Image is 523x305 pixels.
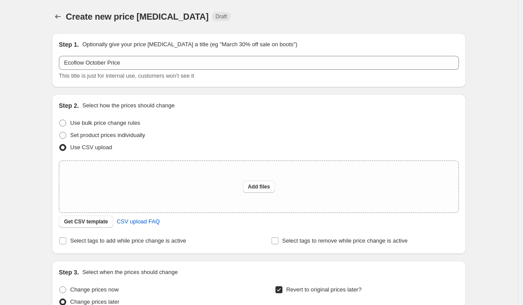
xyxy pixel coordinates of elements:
[248,183,270,190] span: Add files
[70,286,119,293] span: Change prices now
[286,286,362,293] span: Revert to original prices later?
[66,12,209,21] span: Create new price [MEDICAL_DATA]
[70,298,119,305] span: Change prices later
[59,268,79,277] h2: Step 3.
[59,72,194,79] span: This title is just for internal use, customers won't see it
[64,218,108,225] span: Get CSV template
[243,181,275,193] button: Add files
[70,120,140,126] span: Use bulk price change rules
[59,216,113,228] button: Get CSV template
[282,237,408,244] span: Select tags to remove while price change is active
[82,40,297,49] p: Optionally give your price [MEDICAL_DATA] a title (eg "March 30% off sale on boots")
[59,56,459,70] input: 30% off holiday sale
[216,13,227,20] span: Draft
[112,215,165,229] a: CSV upload FAQ
[59,101,79,110] h2: Step 2.
[70,144,112,151] span: Use CSV upload
[117,217,160,226] span: CSV upload FAQ
[82,268,178,277] p: Select when the prices should change
[70,132,145,138] span: Set product prices individually
[59,40,79,49] h2: Step 1.
[70,237,186,244] span: Select tags to add while price change is active
[82,101,175,110] p: Select how the prices should change
[52,10,64,23] button: Price change jobs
